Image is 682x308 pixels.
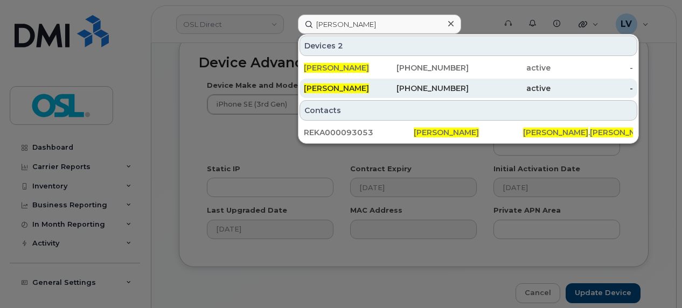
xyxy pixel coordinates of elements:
[469,83,551,94] div: active
[300,100,637,121] div: Contacts
[338,40,343,51] span: 2
[523,127,633,138] div: . @[DOMAIN_NAME]
[386,62,469,73] div: [PHONE_NUMBER]
[300,58,637,78] a: [PERSON_NAME][PHONE_NUMBER]active-
[469,62,551,73] div: active
[304,127,414,138] div: REKA000093053
[298,15,461,34] input: Find something...
[300,36,637,56] div: Devices
[386,83,469,94] div: [PHONE_NUMBER]
[523,128,588,137] span: [PERSON_NAME]
[300,79,637,98] a: [PERSON_NAME][PHONE_NUMBER]active-
[551,62,633,73] div: -
[304,83,369,93] span: [PERSON_NAME]
[300,123,637,142] a: REKA000093053[PERSON_NAME][PERSON_NAME].[PERSON_NAME]@[DOMAIN_NAME]
[551,83,633,94] div: -
[590,128,655,137] span: [PERSON_NAME]
[414,128,479,137] span: [PERSON_NAME]
[304,63,369,73] span: [PERSON_NAME]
